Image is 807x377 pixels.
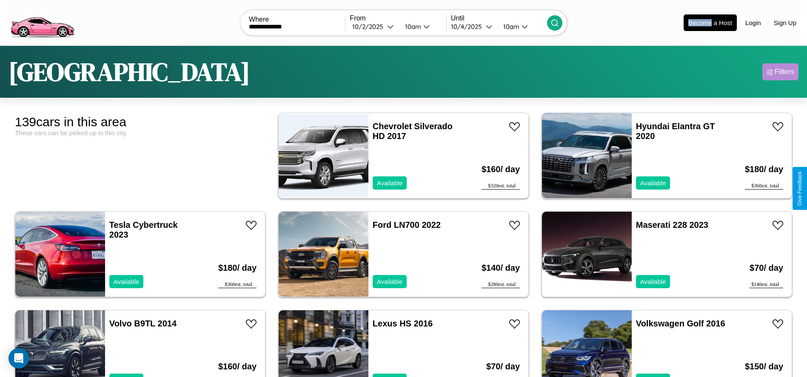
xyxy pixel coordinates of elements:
div: Give Feedback [797,171,803,206]
div: 10 / 4 / 2025 [451,23,486,31]
a: Tesla Cybertruck 2023 [109,220,178,239]
div: $ 320 est. total [482,183,520,190]
button: Sign Up [770,15,801,31]
div: These cars can be picked up in this city. [15,129,265,136]
a: Hyundai Elantra GT 2020 [636,122,715,141]
a: Volkswagen Golf 2016 [636,319,725,328]
button: Login [741,15,765,31]
div: Open Intercom Messenger [9,348,29,368]
button: 10am [496,22,547,31]
button: 10/2/2025 [350,22,398,31]
h3: $ 160 / day [482,156,520,183]
h3: $ 140 / day [482,255,520,281]
div: 10am [499,23,522,31]
a: Lexus HS 2016 [373,319,433,328]
h3: $ 180 / day [218,255,257,281]
button: Filters [762,63,798,80]
button: Become a Host [684,14,737,31]
label: Where [249,16,345,23]
h3: $ 70 / day [750,255,783,281]
a: Maserati 228 2023 [636,220,708,230]
p: Available [377,276,403,287]
p: Available [377,177,403,189]
p: Available [114,276,140,287]
h3: $ 180 / day [745,156,783,183]
a: Chevrolet Silverado HD 2017 [373,122,453,141]
button: 10am [398,22,446,31]
div: 10 / 2 / 2025 [352,23,387,31]
div: 10am [401,23,423,31]
label: From [350,14,446,22]
p: Available [640,276,666,287]
div: $ 280 est. total [482,281,520,288]
a: Ford LN700 2022 [373,220,441,230]
div: 139 cars in this area [15,115,265,129]
label: Until [451,14,547,22]
img: logo [6,4,78,40]
p: Available [640,177,666,189]
a: Volvo B9TL 2014 [109,319,177,328]
div: $ 360 est. total [745,183,783,190]
div: $ 360 est. total [218,281,257,288]
div: $ 140 est. total [750,281,783,288]
div: Filters [775,68,794,76]
h1: [GEOGRAPHIC_DATA] [9,54,250,89]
